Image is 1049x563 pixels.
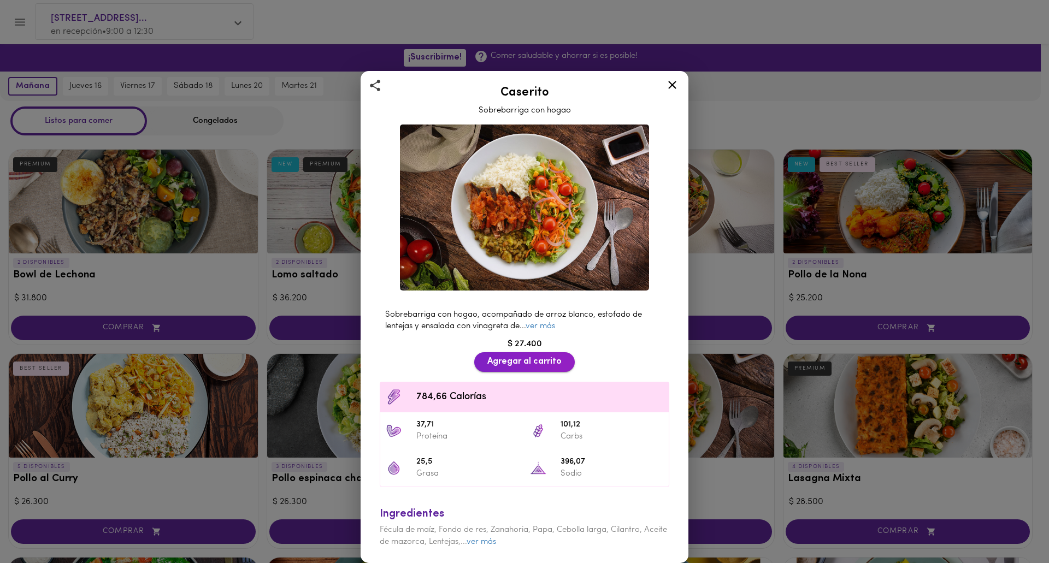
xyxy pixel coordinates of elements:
a: ver más [467,538,496,546]
a: ver más [526,322,555,330]
img: Caserito [400,125,649,291]
span: 396,07 [561,456,663,469]
span: Agregar al carrito [487,357,562,367]
button: Agregar al carrito [474,352,575,371]
p: Proteína [416,431,519,442]
span: Sobrebarriga con hogao [479,106,571,115]
p: Grasa [416,468,519,479]
span: 101,12 [561,419,663,431]
img: 37,71 Proteína [386,423,402,439]
iframe: Messagebird Livechat Widget [986,500,1038,552]
img: 396,07 Sodio [530,460,546,476]
span: 25,5 [416,456,519,469]
div: Ingredientes [380,506,669,522]
span: Fécula de maíz, Fondo de res, Zanahoria, Papa, Cebolla larga, Cilantro, Aceite de mazorca, Lentej... [380,526,667,546]
img: Contenido calórico [386,389,402,405]
p: Sodio [561,468,663,479]
div: $ 27.400 [374,338,675,351]
span: 784,66 Calorías [416,390,663,405]
span: Sobrebarriga con hogao, acompañado de arroz blanco, estofado de lentejas y ensalada con vinagreta... [385,311,642,330]
h2: Caserito [374,86,675,99]
p: Carbs [561,431,663,442]
img: 25,5 Grasa [386,460,402,476]
span: 37,71 [416,419,519,431]
img: 101,12 Carbs [530,423,546,439]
